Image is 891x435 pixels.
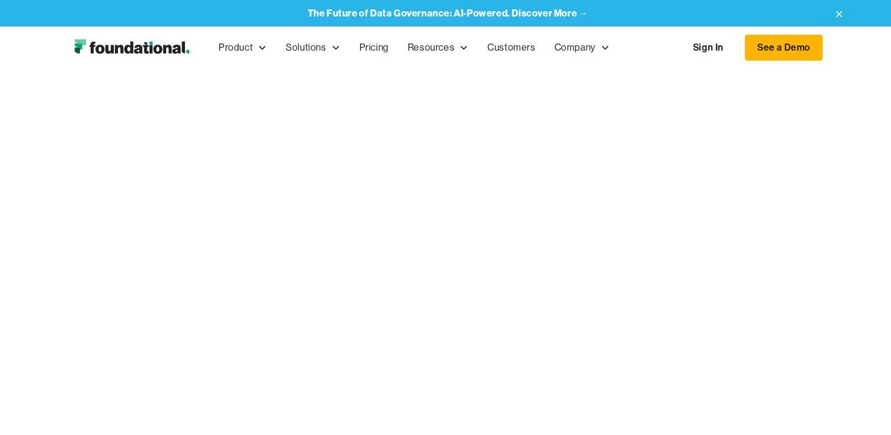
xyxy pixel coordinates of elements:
div: Solutions [286,40,326,55]
a: Sign In [681,35,735,60]
a: Pricing [350,28,398,67]
div: Company [555,40,596,55]
img: Foundational Logo [68,36,195,59]
div: Company [545,28,619,67]
strong: The Future of Data Governance: AI-Powered. Discover More → [308,7,589,19]
a: home [68,36,195,59]
div: Solutions [276,28,349,67]
a: Customers [478,28,544,67]
div: Product [209,28,276,67]
div: Resources [408,40,454,55]
div: Product [219,40,253,55]
div: Resources [398,28,478,67]
a: See a Demo [745,35,823,61]
a: The Future of Data Governance: AI-Powered. Discover More → [308,8,589,19]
